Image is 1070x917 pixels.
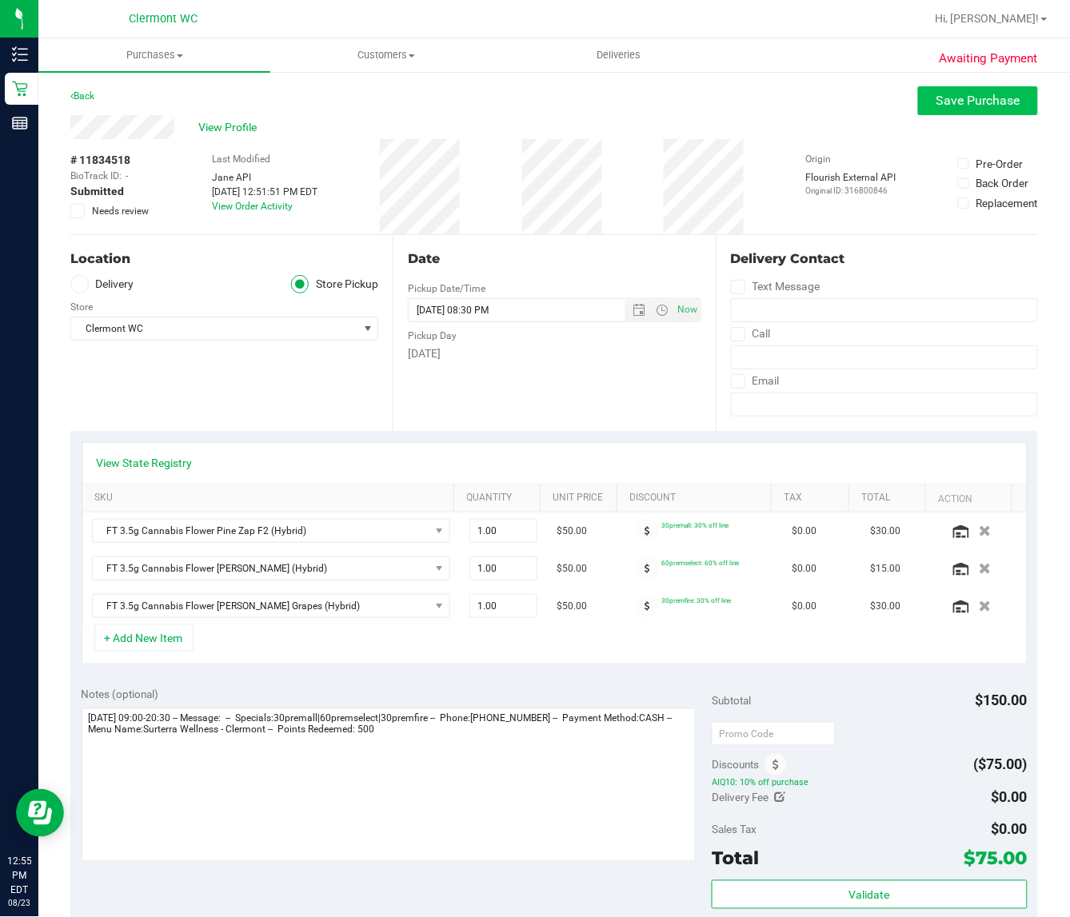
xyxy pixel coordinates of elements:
[625,304,653,317] span: Open the date view
[70,249,378,269] div: Location
[731,345,1038,369] input: Format: (999) 999-9999
[129,12,198,26] span: Clermont WC
[661,559,739,567] span: 60premselect: 60% off line
[470,557,537,580] input: 1.00
[976,692,1028,708] span: $150.00
[630,492,765,504] a: Discount
[408,345,701,362] div: [DATE]
[936,93,1020,108] span: Save Purchase
[92,519,450,543] span: NO DATA FOUND
[925,484,1011,513] th: Action
[503,38,735,72] a: Deliveries
[213,170,318,185] div: Jane API
[70,300,93,314] label: Store
[731,322,771,345] label: Call
[291,275,379,293] label: Store Pickup
[38,38,270,72] a: Purchases
[70,152,130,169] span: # 11834518
[213,152,271,166] label: Last Modified
[271,48,501,62] span: Customers
[992,821,1028,838] span: $0.00
[553,492,611,504] a: Unit Price
[408,249,701,269] div: Date
[976,195,1038,211] div: Replacement
[470,520,537,542] input: 1.00
[70,169,122,183] span: BioTrack ID:
[71,317,357,340] span: Clermont WC
[92,556,450,580] span: NO DATA FOUND
[38,48,270,62] span: Purchases
[198,119,262,136] span: View Profile
[775,792,786,803] i: Edit Delivery Fee
[731,369,780,393] label: Email
[213,185,318,199] div: [DATE] 12:51:51 PM EDT
[712,791,769,804] span: Delivery Fee
[408,281,485,296] label: Pickup Date/Time
[94,492,448,504] a: SKU
[557,524,587,539] span: $50.00
[82,688,159,700] span: Notes (optional)
[70,183,124,200] span: Submitted
[12,81,28,97] inline-svg: Retail
[918,86,1038,115] button: Save Purchase
[94,624,194,652] button: + Add New Item
[806,185,896,197] p: Original ID: 316800846
[731,275,820,298] label: Text Message
[674,298,701,321] span: Set Current date
[557,561,587,576] span: $50.00
[97,455,193,471] a: View State Registry
[792,561,816,576] span: $0.00
[12,115,28,131] inline-svg: Reports
[731,249,1038,269] div: Delivery Contact
[806,170,896,197] div: Flourish External API
[7,898,31,910] p: 08/23
[557,599,587,614] span: $50.00
[870,524,900,539] span: $30.00
[712,694,751,707] span: Subtotal
[976,156,1024,172] div: Pre-Order
[93,595,429,617] span: FT 3.5g Cannabis Flower [PERSON_NAME] Grapes (Hybrid)
[964,847,1028,870] span: $75.00
[792,524,816,539] span: $0.00
[270,38,502,72] a: Customers
[467,492,534,504] a: Quantity
[16,789,64,837] iframe: Resource center
[92,204,149,218] span: Needs review
[70,90,94,102] a: Back
[649,304,676,317] span: Open the time view
[661,521,729,529] span: 30premall: 30% off line
[712,823,757,836] span: Sales Tax
[936,12,1040,25] span: Hi, [PERSON_NAME]!
[575,48,662,62] span: Deliveries
[712,751,759,779] span: Discounts
[712,880,1027,909] button: Validate
[712,778,1027,789] span: AIQ10: 10% off purchase
[93,557,429,580] span: FT 3.5g Cannabis Flower [PERSON_NAME] (Hybrid)
[92,594,450,618] span: NO DATA FOUND
[470,595,537,617] input: 1.00
[861,492,920,504] a: Total
[126,169,128,183] span: -
[12,46,28,62] inline-svg: Inventory
[213,201,293,212] a: View Order Activity
[7,855,31,898] p: 12:55 PM EDT
[408,329,457,343] label: Pickup Day
[712,847,759,870] span: Total
[792,599,816,614] span: $0.00
[785,492,843,504] a: Tax
[974,756,1028,773] span: ($75.00)
[357,317,377,340] span: select
[93,520,429,542] span: FT 3.5g Cannabis Flower Pine Zap F2 (Hybrid)
[870,561,900,576] span: $15.00
[70,275,134,293] label: Delivery
[976,175,1029,191] div: Back Order
[849,889,890,902] span: Validate
[712,722,836,746] input: Promo Code
[661,596,731,604] span: 30premfire: 30% off line
[940,50,1038,68] span: Awaiting Payment
[731,298,1038,322] input: Format: (999) 999-9999
[992,789,1028,806] span: $0.00
[806,152,832,166] label: Origin
[870,599,900,614] span: $30.00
